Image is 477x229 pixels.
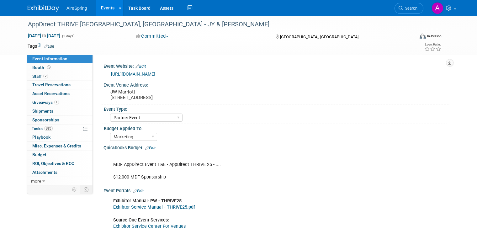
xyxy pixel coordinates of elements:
[103,186,449,194] div: Event Portals:
[103,143,449,151] div: Quickbooks Budget:
[103,80,449,88] div: Event Venue Address:
[31,178,41,184] span: more
[104,124,447,132] div: Budget Applied To:
[27,151,93,159] a: Budget
[27,55,93,63] a: Event Information
[27,125,93,133] a: Tasks88%
[427,34,442,39] div: In-Person
[61,34,75,38] span: (3 days)
[104,104,447,112] div: Event Type:
[26,19,406,30] div: AppDirect THRIVE [GEOGRAPHIC_DATA], [GEOGRAPHIC_DATA] - JY & [PERSON_NAME]
[395,3,423,14] a: Search
[27,142,93,150] a: Misc. Expenses & Credits
[28,33,61,39] span: [DATE] [DATE]
[44,126,53,131] span: 88%
[380,33,442,42] div: Event Format
[66,6,87,11] span: AireSpring
[403,6,417,11] span: Search
[32,126,53,131] span: Tasks
[424,43,441,46] div: Event Rating
[32,56,67,61] span: Event Information
[27,81,93,89] a: Travel Reservations
[113,198,182,204] b: Exhibitor Manual: PW - THRIVE25
[32,74,48,79] span: Staff
[32,91,70,96] span: Asset Reservations
[32,143,81,148] span: Misc. Expenses & Credits
[420,34,426,39] img: Format-Inperson.png
[134,33,171,40] button: Committed
[111,72,155,77] a: [URL][DOMAIN_NAME]
[27,133,93,141] a: Playbook
[80,185,93,194] td: Toggle Event Tabs
[27,107,93,115] a: Shipments
[133,189,144,193] a: Edit
[432,2,443,14] img: Angie Handal
[69,185,80,194] td: Personalize Event Tab Strip
[32,161,74,166] span: ROI, Objectives & ROO
[54,100,59,104] span: 1
[145,146,156,150] a: Edit
[109,152,382,184] div: MDF AppDirect Event T&E - AppDirect THRIVE 25 - .... $12,000 MDF Sponsorship
[113,224,186,229] a: Exhibitor Service Center For Venues
[28,43,54,49] td: Tags
[44,44,54,49] a: Edit
[27,98,93,107] a: Giveaways1
[27,72,93,81] a: Staff2
[280,35,358,39] span: [GEOGRAPHIC_DATA], [GEOGRAPHIC_DATA]
[113,217,169,223] b: Source One Event Services:
[46,65,52,70] span: Booth not reserved yet
[32,117,59,122] span: Sponsorships
[110,89,241,100] pre: JW Marriott [STREET_ADDRESS]
[28,5,59,12] img: ExhibitDay
[27,159,93,168] a: ROI, Objectives & ROO
[32,65,52,70] span: Booth
[113,205,195,210] a: Exhibtor Service Manual - THRIVE25.pdf
[27,116,93,124] a: Sponsorships
[27,177,93,185] a: more
[43,74,48,78] span: 2
[27,89,93,98] a: Asset Reservations
[135,64,146,69] a: Edit
[27,168,93,177] a: Attachments
[27,63,93,72] a: Booth
[32,109,53,114] span: Shipments
[32,100,59,105] span: Giveaways
[32,152,46,157] span: Budget
[103,61,449,70] div: Event Website:
[32,135,50,140] span: Playbook
[32,170,57,175] span: Attachments
[41,33,47,38] span: to
[32,82,71,87] span: Travel Reservations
